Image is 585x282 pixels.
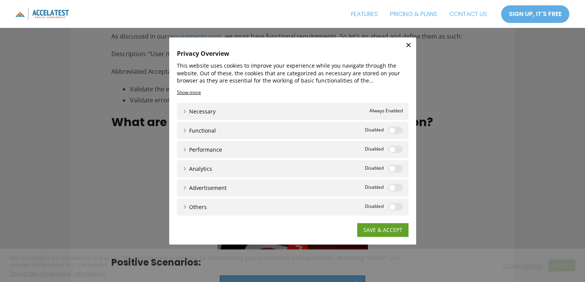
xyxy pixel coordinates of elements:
[183,165,212,173] a: Analytics
[183,126,216,135] a: Functional
[183,184,227,192] a: Advertisement
[177,89,201,96] a: Show more
[357,223,409,237] a: SAVE & ACCEPT
[183,146,222,154] a: Performance
[177,62,409,84] div: This website uses cookies to improve your experience while you navigate through the website. Out ...
[369,107,403,115] span: Always Enabled
[183,203,207,211] a: Others
[177,49,409,58] h4: Privacy Overview
[183,107,216,115] a: Necessary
